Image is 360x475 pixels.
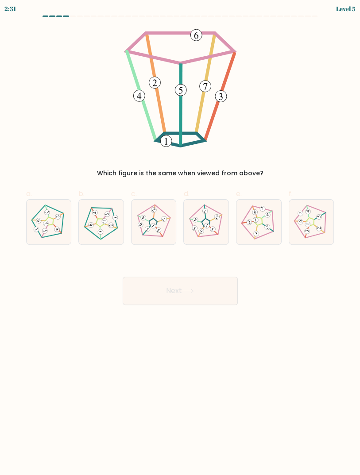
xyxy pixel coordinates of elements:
[131,189,137,199] span: c.
[183,189,189,199] span: d.
[123,277,238,305] button: Next
[31,169,329,178] div: Which figure is the same when viewed from above?
[236,189,242,199] span: e.
[26,189,32,199] span: a.
[78,189,85,199] span: b.
[289,189,293,199] span: f.
[4,4,16,13] div: 2:31
[336,4,356,13] div: Level 5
